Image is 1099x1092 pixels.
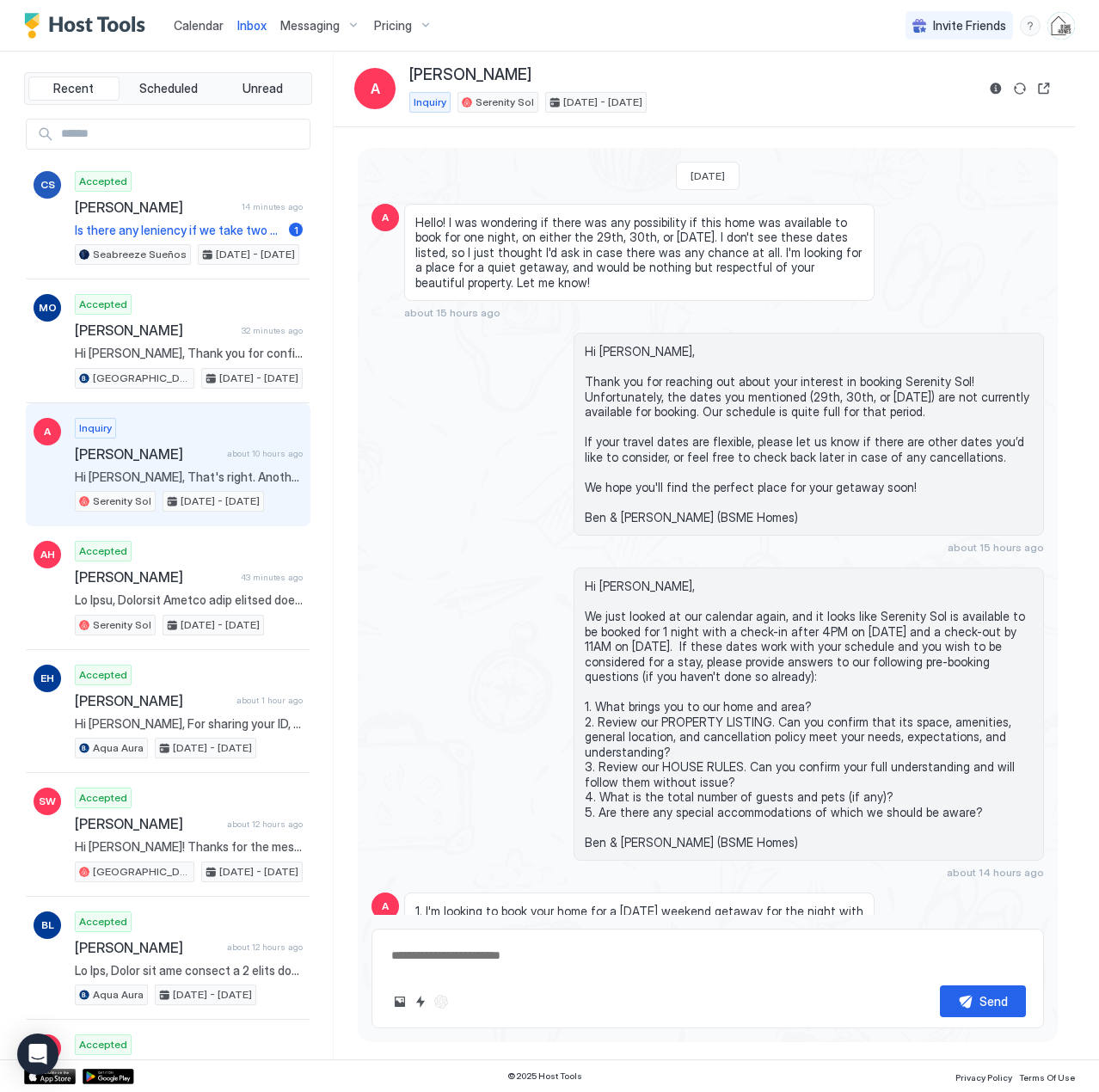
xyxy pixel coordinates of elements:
span: Messaging [280,18,340,34]
a: Inbox [237,16,267,34]
a: Host Tools Logo [24,13,153,39]
span: [DATE] - [DATE] [181,494,260,509]
span: Accepted [79,174,127,189]
a: Privacy Policy [955,1067,1012,1085]
span: [GEOGRAPHIC_DATA] [93,371,190,386]
span: 1. I'm looking to book your home for a [DATE] weekend getaway for the night with my family. 2. I ... [415,904,863,994]
span: [PERSON_NAME] [75,939,220,956]
span: EH [40,671,54,686]
span: [DATE] - [DATE] [216,247,295,262]
span: Serenity Sol [93,617,151,633]
span: A [44,424,51,439]
span: Invite Friends [933,18,1006,34]
span: Lo Ips, Dolor sit ame consect a 2 elits doei tem 8 incidi ut Labo Etdo magn aliquaen, Admini 35ve... [75,963,303,979]
span: Recent [53,81,94,96]
span: [PERSON_NAME] [75,568,234,586]
span: Hello! I was wondering if there was any possibility if this home was available to book for one ni... [415,215,863,291]
span: © 2025 Host Tools [507,1071,582,1082]
span: Unread [243,81,283,96]
span: Inbox [237,18,267,33]
span: Privacy Policy [955,1072,1012,1083]
span: A [382,210,389,225]
div: Send [979,992,1008,1010]
span: Hi [PERSON_NAME]! Thanks for the message. We are so glad to read that you are enjoying your stay ... [75,839,303,855]
span: Accepted [79,914,127,929]
span: Hi [PERSON_NAME], Thank you for confirming that [PHONE_NUMBER] is the best number to use if we ne... [75,346,303,361]
span: [DATE] - [DATE] [563,95,642,110]
span: [DATE] [691,169,725,182]
span: MO [39,300,57,316]
span: Accepted [79,790,127,806]
span: BL [41,917,54,933]
button: Unread [217,77,308,101]
span: SW [39,794,56,809]
span: Scheduled [139,81,198,96]
button: Quick reply [410,991,431,1012]
span: [DATE] - [DATE] [219,371,298,386]
span: Aqua Aura [93,740,144,756]
span: about 12 hours ago [227,942,303,953]
a: Calendar [174,16,224,34]
span: Inquiry [79,420,112,436]
input: Input Field [54,120,310,149]
span: Hi [PERSON_NAME], We just looked at our calendar again, and it looks like Serenity Sol is availab... [585,579,1033,850]
span: Pricing [374,18,412,34]
button: Recent [28,77,120,101]
span: [PERSON_NAME] [75,445,220,463]
a: Terms Of Use [1019,1067,1075,1085]
span: about 14 hours ago [947,866,1044,879]
span: Accepted [79,667,127,683]
span: [DATE] - [DATE] [219,864,298,880]
button: Reservation information [985,78,1006,99]
span: Hi [PERSON_NAME], That's right. Another guest just booked moments ago. If they decide to cancel, ... [75,469,303,485]
span: Accepted [79,297,127,312]
span: about 15 hours ago [948,541,1044,554]
button: Upload image [390,991,410,1012]
div: tab-group [24,72,312,105]
span: [PERSON_NAME] [75,199,235,216]
span: Aqua Aura [93,987,144,1003]
span: [DATE] - [DATE] [181,617,260,633]
span: A [371,78,380,99]
div: Open Intercom Messenger [17,1034,58,1075]
span: [GEOGRAPHIC_DATA] [93,864,190,880]
span: about 15 hours ago [404,306,500,319]
span: [PERSON_NAME] [75,692,230,709]
div: User profile [1047,12,1075,40]
span: 14 minutes ago [242,201,303,212]
span: Lo Ipsu, Dolorsit Ametco adip elitsed doe tem incididu utlabore etd magnaali eni adminimv qu nos ... [75,592,303,608]
span: [PERSON_NAME] [409,65,531,85]
span: about 12 hours ago [227,819,303,830]
a: Google Play Store [83,1069,134,1084]
span: Accepted [79,1037,127,1052]
span: AH [40,547,55,562]
span: Seabreeze Sueños [93,247,187,262]
span: Hi [PERSON_NAME], For sharing your ID, you can try sending it through [PERSON_NAME]'s official me... [75,716,303,732]
span: about 1 hour ago [236,695,303,706]
span: Inquiry [414,95,446,110]
span: [PERSON_NAME] [75,322,235,339]
span: Serenity Sol [476,95,534,110]
button: Sync reservation [1010,78,1030,99]
span: [DATE] - [DATE] [173,740,252,756]
span: [PERSON_NAME] [75,815,220,832]
span: Hi [PERSON_NAME], Thank you for reaching out about your interest in booking Serenity Sol! Unfortu... [585,344,1033,525]
span: CS [40,177,55,193]
div: menu [1020,15,1041,36]
span: 1 [294,224,298,236]
span: about 10 hours ago [227,448,303,459]
button: Send [940,985,1026,1017]
button: Open reservation [1034,78,1054,99]
span: Serenity Sol [93,494,151,509]
span: [DATE] - [DATE] [173,987,252,1003]
span: 32 minutes ago [242,325,303,336]
span: Is there any leniency if we take two smaller dogs that combined would not reach 50 lbs? [75,223,282,238]
span: A [382,899,389,914]
span: Calendar [174,18,224,33]
a: App Store [24,1069,76,1084]
span: Accepted [79,543,127,559]
button: Scheduled [123,77,214,101]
